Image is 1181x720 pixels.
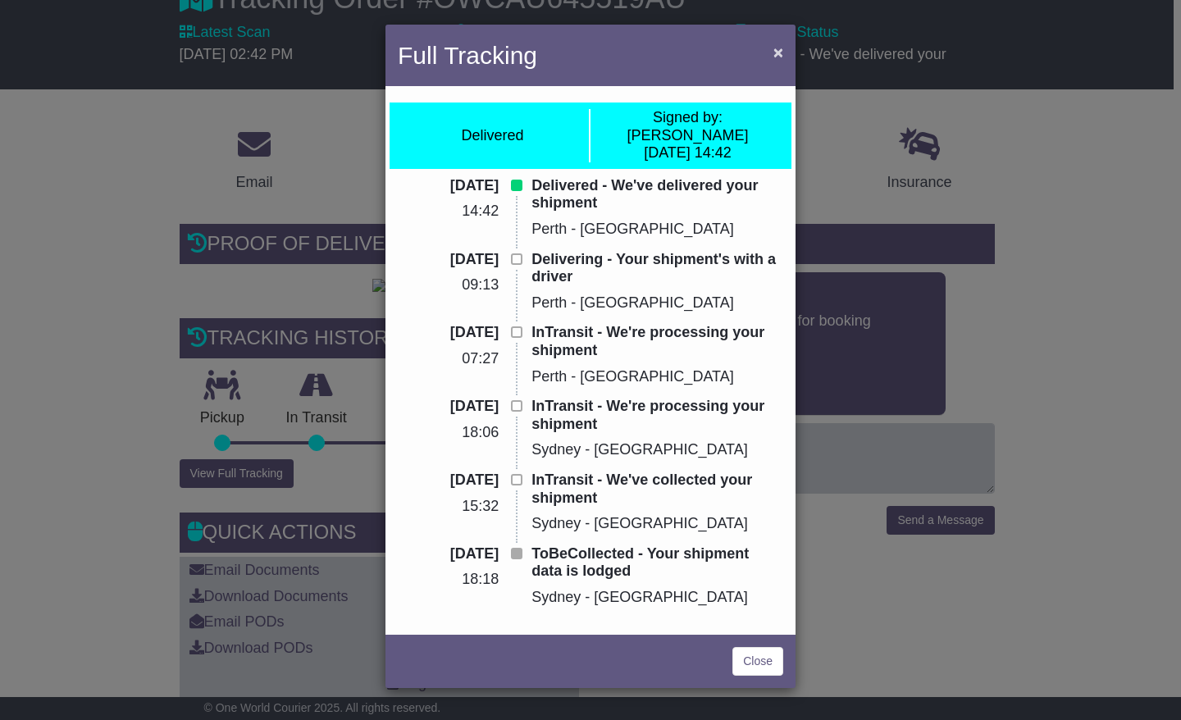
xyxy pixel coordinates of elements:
[765,35,791,69] button: Close
[461,127,523,145] div: Delivered
[398,424,499,442] p: 18:06
[398,571,499,589] p: 18:18
[531,472,783,507] p: InTransit - We've collected your shipment
[531,294,783,312] p: Perth - [GEOGRAPHIC_DATA]
[398,177,499,195] p: [DATE]
[653,109,723,125] span: Signed by:
[531,398,783,433] p: InTransit - We're processing your shipment
[599,109,777,162] div: [PERSON_NAME] [DATE] 14:42
[531,515,783,533] p: Sydney - [GEOGRAPHIC_DATA]
[732,647,783,676] a: Close
[398,350,499,368] p: 07:27
[531,368,783,386] p: Perth - [GEOGRAPHIC_DATA]
[531,324,783,359] p: InTransit - We're processing your shipment
[398,276,499,294] p: 09:13
[773,43,783,62] span: ×
[398,203,499,221] p: 14:42
[398,498,499,516] p: 15:32
[398,37,537,74] h4: Full Tracking
[531,177,783,212] p: Delivered - We've delivered your shipment
[531,545,783,581] p: ToBeCollected - Your shipment data is lodged
[398,251,499,269] p: [DATE]
[398,324,499,342] p: [DATE]
[398,398,499,416] p: [DATE]
[531,589,783,607] p: Sydney - [GEOGRAPHIC_DATA]
[531,251,783,286] p: Delivering - Your shipment's with a driver
[398,472,499,490] p: [DATE]
[398,545,499,563] p: [DATE]
[531,221,783,239] p: Perth - [GEOGRAPHIC_DATA]
[531,441,783,459] p: Sydney - [GEOGRAPHIC_DATA]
